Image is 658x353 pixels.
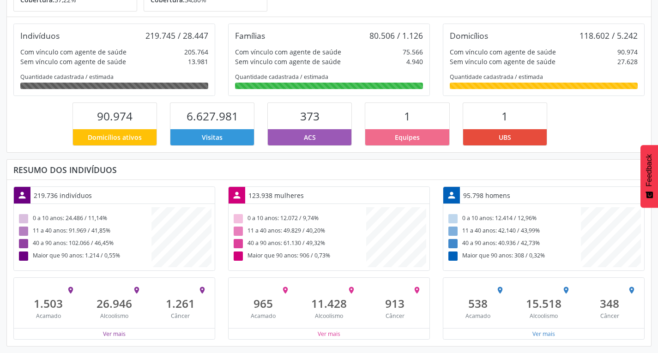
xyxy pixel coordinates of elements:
div: Maior que 90 anos: 906 / 0,73% [232,250,366,262]
div: 26.946 [88,297,141,310]
button: Ver mais [317,329,341,338]
div: 11.428 [302,297,356,310]
div: Acamado [237,312,290,320]
div: Câncer [368,312,422,320]
i: place [66,286,75,294]
button: Ver mais [103,329,126,338]
div: 40 a 90 anos: 40.936 / 42,73% [447,237,581,250]
span: 90.974 [97,108,133,124]
i: place [496,286,504,294]
i: person [17,190,27,200]
div: 0 a 10 anos: 24.486 / 11,14% [17,212,151,225]
div: 4.940 [406,57,423,66]
div: 538 [452,297,505,310]
div: 118.602 / 5.242 [580,30,638,41]
div: Alcoolismo [88,312,141,320]
div: 913 [368,297,422,310]
span: Domicílios ativos [88,132,142,142]
div: 75.566 [403,47,423,57]
div: Domicílios [450,30,488,41]
div: 123.938 mulheres [245,187,307,203]
div: 11 a 40 anos: 42.140 / 43,99% [447,225,581,237]
i: place [281,286,290,294]
i: place [628,286,636,294]
div: Resumo dos indivíduos [13,165,645,175]
span: 1 [501,108,508,124]
div: 0 a 10 anos: 12.072 / 9,74% [232,212,366,225]
div: Com vínculo com agente de saúde [20,47,127,57]
i: place [133,286,141,294]
div: 219.745 / 28.447 [145,30,208,41]
div: 219.736 indivíduos [30,187,95,203]
div: 80.506 / 1.126 [369,30,423,41]
i: person [447,190,457,200]
i: place [562,286,570,294]
div: 205.764 [184,47,208,57]
span: Feedback [645,154,653,186]
div: Acamado [22,312,75,320]
div: Famílias [235,30,265,41]
div: Alcoolismo [302,312,356,320]
div: 40 a 90 anos: 102.066 / 46,45% [17,237,151,250]
span: Visitas [202,132,223,142]
div: 1.261 [154,297,207,310]
div: Maior que 90 anos: 1.214 / 0,55% [17,250,151,262]
span: Equipes [395,132,420,142]
div: Sem vínculo com agente de saúde [20,57,126,66]
div: Câncer [154,312,207,320]
div: 348 [583,297,636,310]
div: 40 a 90 anos: 61.130 / 49,32% [232,237,366,250]
div: 1.503 [22,297,75,310]
div: Câncer [583,312,636,320]
div: 11 a 40 anos: 49.829 / 40,20% [232,225,366,237]
div: Com vínculo com agente de saúde [235,47,341,57]
div: 11 a 40 anos: 91.969 / 41,85% [17,225,151,237]
i: place [198,286,206,294]
div: 0 a 10 anos: 12.414 / 12,96% [447,212,581,225]
div: Quantidade cadastrada / estimada [235,73,423,81]
div: Acamado [452,312,505,320]
div: Sem vínculo com agente de saúde [450,57,555,66]
i: person [232,190,242,200]
i: place [347,286,356,294]
span: UBS [499,132,511,142]
div: Sem vínculo com agente de saúde [235,57,341,66]
span: 373 [300,108,320,124]
button: Ver mais [532,329,555,338]
div: 95.798 homens [460,187,513,203]
div: 13.981 [188,57,208,66]
div: Quantidade cadastrada / estimada [450,73,638,81]
span: ACS [304,132,316,142]
div: Alcoolismo [517,312,570,320]
div: Com vínculo com agente de saúde [450,47,556,57]
div: 15.518 [517,297,570,310]
div: 27.628 [617,57,638,66]
span: 6.627.981 [187,108,238,124]
div: Indivíduos [20,30,60,41]
i: place [413,286,421,294]
div: 90.974 [617,47,638,57]
div: 965 [237,297,290,310]
div: Quantidade cadastrada / estimada [20,73,208,81]
button: Feedback - Mostrar pesquisa [640,145,658,208]
span: 1 [404,108,410,124]
div: Maior que 90 anos: 308 / 0,32% [447,250,581,262]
